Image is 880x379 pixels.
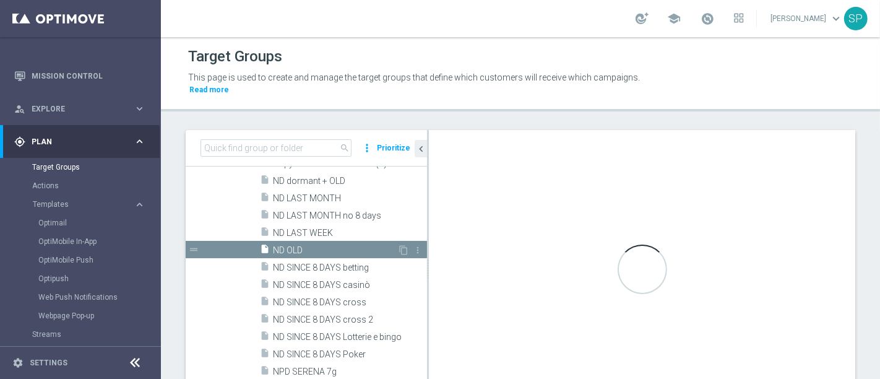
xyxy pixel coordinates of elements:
span: ND OLD [273,245,397,256]
div: Realtime Triggers [32,344,160,362]
i: insert_drive_file [260,348,270,362]
span: ND SINCE 8 DAYS cross [273,297,427,308]
div: OptiMobile In-App [38,232,160,251]
i: insert_drive_file [260,331,270,345]
span: search [340,143,350,153]
span: ND dormant &#x2B; OLD [273,176,427,186]
a: Web Push Notifications [38,292,129,302]
i: gps_fixed [14,136,25,147]
span: ND SINCE 8 DAYS betting [273,263,427,273]
div: Explore [14,103,134,115]
a: Settings [30,359,67,367]
span: school [667,12,681,25]
i: Duplicate Target group [399,245,408,255]
span: ND LAST WEEK [273,228,427,238]
span: ND SINCE 8 DAYS Lotterie e bingo [273,332,427,342]
span: NPD SERENA 7g [273,367,427,377]
i: insert_drive_file [260,175,270,189]
i: settings [12,357,24,368]
i: insert_drive_file [260,227,270,241]
button: Prioritize [375,140,412,157]
div: Templates [33,201,134,208]
div: Optipush [38,269,160,288]
i: insert_drive_file [260,209,270,224]
input: Quick find group or folder [201,139,352,157]
i: insert_drive_file [260,279,270,293]
a: Streams [32,329,129,339]
a: Actions [32,181,129,191]
a: OptiMobile In-App [38,237,129,246]
i: more_vert [361,139,373,157]
i: keyboard_arrow_right [134,136,145,147]
a: [PERSON_NAME]keyboard_arrow_down [769,9,844,28]
div: Templates [32,195,160,325]
span: ND LAST MONTH [273,193,427,204]
span: ND SINCE 8 DAYS Poker [273,349,427,360]
div: Actions [32,176,160,195]
span: Plan [32,138,134,146]
a: Webpage Pop-up [38,311,129,321]
button: chevron_left [415,140,427,157]
button: Templates keyboard_arrow_right [32,199,146,209]
span: ND SINCE 8 DAYS cross 2 [273,315,427,325]
i: insert_drive_file [260,244,270,258]
a: Optimail [38,218,129,228]
h1: Target Groups [188,48,282,66]
div: Plan [14,136,134,147]
span: ND SINCE 8 DAYS casin&#xF2; [273,280,427,290]
i: keyboard_arrow_right [134,103,145,115]
span: Explore [32,105,134,113]
span: keyboard_arrow_down [829,12,843,25]
div: OptiMobile Push [38,251,160,269]
a: Optipush [38,274,129,284]
a: Target Groups [32,162,129,172]
button: gps_fixed Plan keyboard_arrow_right [14,137,146,147]
i: insert_drive_file [260,261,270,276]
i: keyboard_arrow_right [134,199,145,211]
i: person_search [14,103,25,115]
i: insert_drive_file [260,296,270,310]
span: This page is used to create and manage the target groups that define which customers will receive... [188,72,640,82]
a: Mission Control [32,59,145,92]
button: Mission Control [14,71,146,81]
i: insert_drive_file [260,192,270,206]
div: Webpage Pop-up [38,307,160,325]
div: Target Groups [32,158,160,176]
div: SP [844,7,868,30]
i: chevron_left [415,143,427,155]
button: person_search Explore keyboard_arrow_right [14,104,146,114]
div: Web Push Notifications [38,288,160,307]
button: Read more [188,83,230,97]
span: Templates [33,201,121,208]
a: OptiMobile Push [38,255,129,265]
span: ND LAST MONTH no 8 days [273,211,427,221]
div: Optimail [38,214,160,232]
i: more_vert [413,245,423,255]
i: insert_drive_file [260,313,270,328]
div: Streams [32,325,160,344]
div: Mission Control [14,59,145,92]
